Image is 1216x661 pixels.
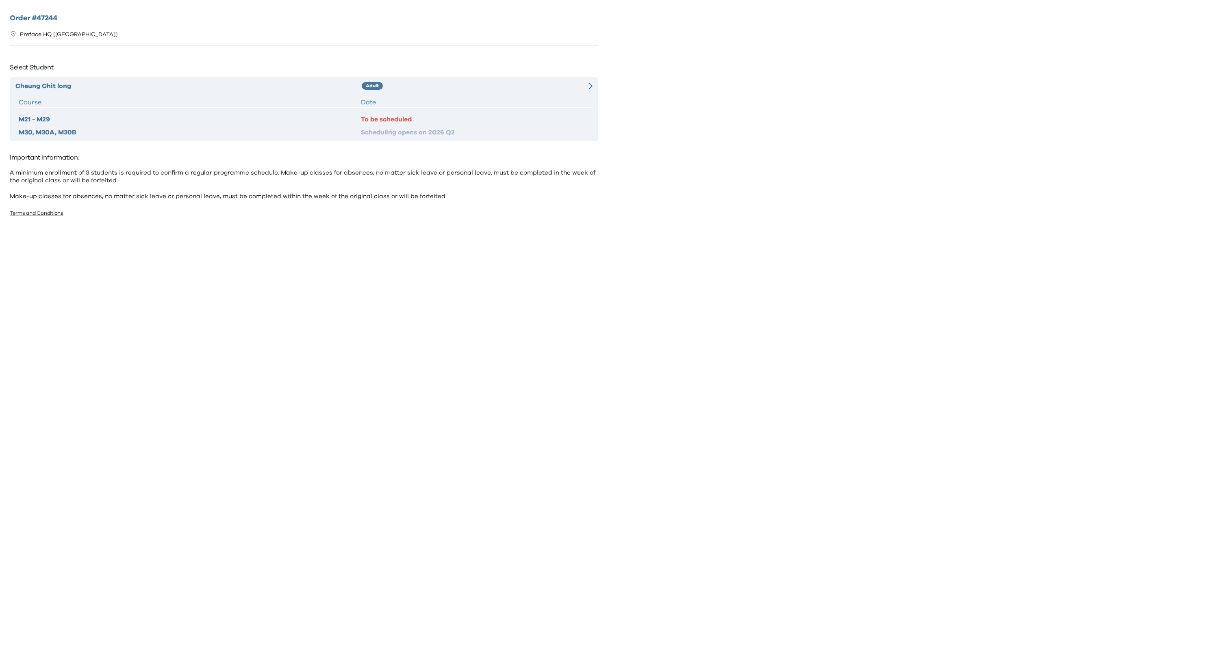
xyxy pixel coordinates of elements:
div: Date [361,97,589,107]
div: Course [19,97,361,107]
p: Select Student [10,61,598,74]
div: To be scheduled [361,114,589,124]
div: Cheung Chit long [15,81,362,91]
h2: Order # 47244 [10,13,598,24]
div: Adult [362,82,383,90]
div: M21 - M29 [19,114,361,124]
p: Important information: [10,151,598,164]
p: Preface HQ [[GEOGRAPHIC_DATA]] [20,30,117,39]
a: Terms and Conditions [10,211,63,216]
p: A minimum enrollment of 3 students is required to confirm a regular programme schedule. Make-up c... [10,169,598,201]
div: Scheduling opens on 2026 Q2 [361,127,589,137]
div: M30, M30A, M30B [19,127,361,137]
